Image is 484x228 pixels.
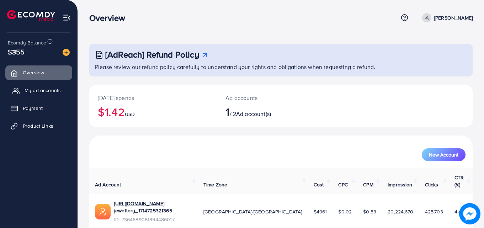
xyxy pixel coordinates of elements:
[338,181,347,188] span: CPC
[454,208,464,215] span: 4.49
[419,13,473,22] a: [PERSON_NAME]
[25,87,61,94] span: My ad accounts
[23,105,43,112] span: Payment
[454,174,464,188] span: CTR (%)
[338,208,352,215] span: $0.02
[125,111,135,118] span: USD
[95,181,121,188] span: Ad Account
[98,105,208,118] h2: $1.42
[5,119,72,133] a: Product Links
[425,208,443,215] span: 425,703
[388,181,413,188] span: Impression
[225,104,229,120] span: 1
[63,14,71,22] img: menu
[98,94,208,102] p: [DATE] spends
[314,208,327,215] span: $4961
[203,181,227,188] span: Time Zone
[225,105,304,118] h2: / 2
[459,203,480,224] img: image
[89,13,131,23] h3: Overview
[105,49,199,60] h3: [AdReach] Refund Policy
[203,208,302,215] span: [GEOGRAPHIC_DATA]/[GEOGRAPHIC_DATA]
[8,47,25,57] span: $355
[422,148,466,161] button: New Account
[95,204,111,219] img: ic-ads-acc.e4c84228.svg
[114,216,192,223] span: ID: 7364689081894486017
[5,83,72,97] a: My ad accounts
[236,110,271,118] span: Ad account(s)
[95,63,468,71] p: Please review our refund policy carefully to understand your rights and obligations when requesti...
[314,181,324,188] span: Cost
[225,94,304,102] p: Ad accounts
[23,122,53,129] span: Product Links
[434,14,473,22] p: [PERSON_NAME]
[5,101,72,115] a: Payment
[23,69,44,76] span: Overview
[388,208,414,215] span: 20,224,670
[429,152,458,157] span: New Account
[5,65,72,80] a: Overview
[8,39,46,46] span: Ecomdy Balance
[63,49,70,56] img: image
[363,208,376,215] span: $0.53
[114,200,192,214] a: [URL][DOMAIN_NAME] jewellery_1714725321365
[425,181,438,188] span: Clicks
[7,10,55,21] img: logo
[363,181,373,188] span: CPM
